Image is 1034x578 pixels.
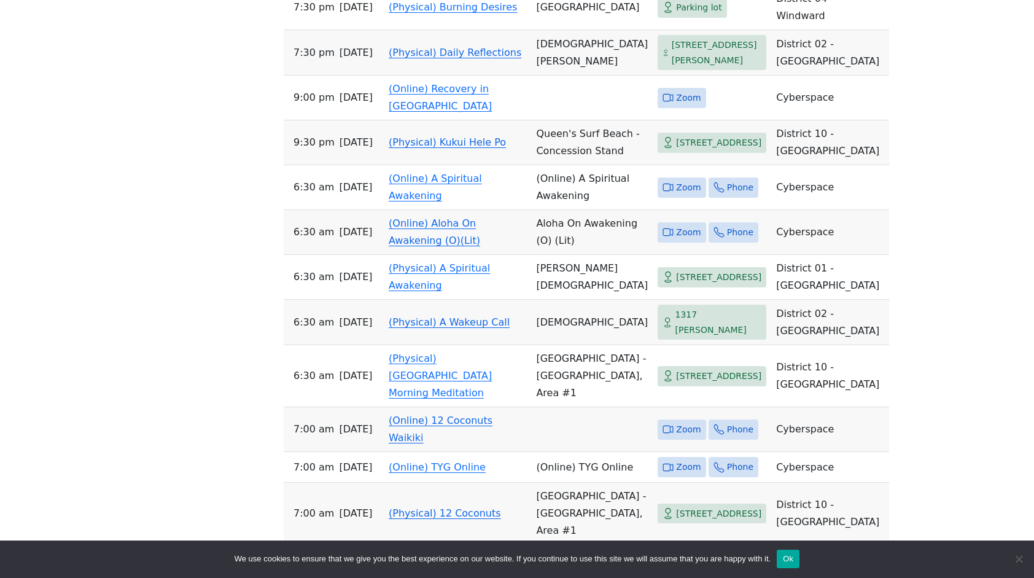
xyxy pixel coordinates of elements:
span: [DATE] [339,314,372,331]
td: District 10 - [GEOGRAPHIC_DATA] [771,120,889,165]
td: District 01 - [GEOGRAPHIC_DATA] [771,255,889,300]
span: [DATE] [339,421,372,438]
span: [DATE] [339,179,372,196]
a: (Physical) [GEOGRAPHIC_DATA] Morning Meditation [389,353,492,399]
td: [DEMOGRAPHIC_DATA][PERSON_NAME] [531,30,653,76]
span: [DATE] [339,459,372,476]
span: 6:30 AM [293,367,334,385]
span: 6:30 AM [293,224,334,241]
span: 6:30 AM [293,314,334,331]
td: Cyberspace [771,165,889,210]
span: [DATE] [339,505,372,522]
span: Zoom [676,225,701,240]
span: [DATE] [340,89,373,106]
td: (Online) TYG Online [531,452,653,483]
span: [STREET_ADDRESS] [676,369,761,384]
a: (Physical) Kukui Hele Po [389,136,506,148]
span: 9:30 PM [293,134,335,151]
td: District 10 - [GEOGRAPHIC_DATA] [771,483,889,545]
td: [DEMOGRAPHIC_DATA] [531,300,653,345]
span: [DATE] [339,268,372,286]
span: [STREET_ADDRESS] [676,135,761,150]
span: Phone [727,225,753,240]
span: 6:30 AM [293,268,334,286]
span: 7:00 AM [293,459,334,476]
button: Ok [777,550,799,568]
a: (Online) TYG Online [389,461,486,473]
td: Cyberspace [771,407,889,452]
span: [STREET_ADDRESS] [676,506,761,521]
span: 6:30 AM [293,179,334,196]
a: (Physical) Burning Desires [389,1,517,13]
td: Queen's Surf Beach - Concession Stand [531,120,653,165]
a: (Physical) Daily Reflections [389,47,521,58]
td: Aloha On Awakening (O) (Lit) [531,210,653,255]
span: 7:30 PM [293,44,335,61]
a: (Online) Aloha On Awakening (O)(Lit) [389,217,480,246]
span: Phone [727,459,753,475]
span: [STREET_ADDRESS] [676,270,761,285]
span: 7:00 AM [293,421,334,438]
span: 7:00 AM [293,505,334,522]
td: [GEOGRAPHIC_DATA] - [GEOGRAPHIC_DATA], Area #1 [531,345,653,407]
span: We use cookies to ensure that we give you the best experience on our website. If you continue to ... [235,553,771,565]
td: Cyberspace [771,76,889,120]
span: Zoom [676,459,701,475]
td: Cyberspace [771,210,889,255]
span: Zoom [676,422,701,437]
td: [GEOGRAPHIC_DATA] - [GEOGRAPHIC_DATA], Area #1 [531,483,653,545]
td: Cyberspace [771,452,889,483]
td: District 10 - [GEOGRAPHIC_DATA] [771,345,889,407]
td: (Online) A Spiritual Awakening [531,165,653,210]
span: Phone [727,180,753,195]
a: (Online) Recovery in [GEOGRAPHIC_DATA] [389,83,492,112]
a: (Online) 12 Coconuts Waikiki [389,415,492,443]
span: [DATE] [340,44,373,61]
td: District 02 - [GEOGRAPHIC_DATA] [771,30,889,76]
span: [DATE] [339,224,372,241]
span: 1317 [PERSON_NAME] [675,307,762,337]
span: Zoom [676,180,701,195]
span: No [1013,553,1025,565]
a: (Physical) A Spiritual Awakening [389,262,490,291]
td: District 02 - [GEOGRAPHIC_DATA] [771,300,889,345]
span: Zoom [676,90,701,106]
td: [PERSON_NAME][DEMOGRAPHIC_DATA] [531,255,653,300]
span: [DATE] [339,367,372,385]
span: Phone [727,422,753,437]
span: [DATE] [340,134,373,151]
a: (Physical) A Wakeup Call [389,316,510,328]
a: (Online) A Spiritual Awakening [389,173,482,201]
a: (Physical) 12 Coconuts [389,507,501,519]
span: 9:00 PM [293,89,335,106]
span: [STREET_ADDRESS][PERSON_NAME] [672,37,762,68]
